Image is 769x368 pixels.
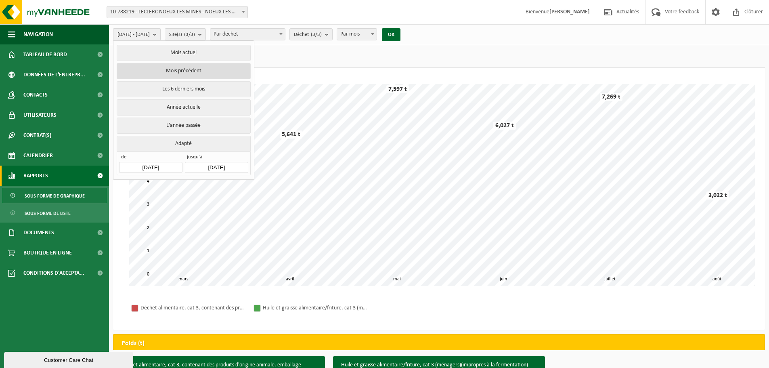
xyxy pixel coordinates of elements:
[493,122,516,130] div: 6,027 t
[169,29,195,41] span: Site(s)
[184,32,195,37] count: (3/3)
[119,154,182,162] span: de
[600,93,622,101] div: 7,269 t
[210,28,285,40] span: Par déchet
[23,166,48,186] span: Rapports
[107,6,247,18] span: 10-788219 - LECLERC NOEUX LES MINES - NOEUX LES MINES
[23,125,51,145] span: Contrat(s)
[289,28,333,40] button: Déchet(3/3)
[23,105,57,125] span: Utilisateurs
[210,29,285,40] span: Par déchet
[117,29,150,41] span: [DATE] - [DATE]
[113,28,161,40] button: [DATE] - [DATE]
[23,85,48,105] span: Contacts
[25,206,71,221] span: Sous forme de liste
[2,188,107,203] a: Sous forme de graphique
[23,44,67,65] span: Tableau de bord
[4,350,135,368] iframe: chat widget
[2,205,107,221] a: Sous forme de liste
[165,28,206,40] button: Site(s)(3/3)
[25,188,85,204] span: Sous forme de graphique
[337,28,377,40] span: Par mois
[117,136,250,151] button: Adapté
[706,191,729,200] div: 3,022 t
[117,81,250,97] button: Les 6 derniers mois
[117,45,250,61] button: Mois actuel
[23,24,53,44] span: Navigation
[23,243,72,263] span: Boutique en ligne
[549,9,590,15] strong: [PERSON_NAME]
[337,29,377,40] span: Par mois
[263,303,368,313] div: Huile et graisse alimentaire/friture, cat 3 (ménagers)(impropres à la fermentation)
[23,263,84,283] span: Conditions d'accepta...
[117,99,250,116] button: Année actuelle
[311,32,322,37] count: (3/3)
[117,63,250,79] button: Mois précédent
[294,29,322,41] span: Déchet
[23,145,53,166] span: Calendrier
[140,303,245,313] div: Déchet alimentaire, cat 3, contenant des produits d'origine animale, emballage synthétique
[386,85,409,93] div: 7,597 t
[382,28,400,41] button: OK
[113,334,153,352] h2: Poids (t)
[107,6,248,18] span: 10-788219 - LECLERC NOEUX LES MINES - NOEUX LES MINES
[117,118,250,134] button: L'année passée
[23,223,54,243] span: Documents
[23,65,85,85] span: Données de l'entrepr...
[185,154,248,162] span: jusqu'à
[280,130,302,139] div: 5,641 t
